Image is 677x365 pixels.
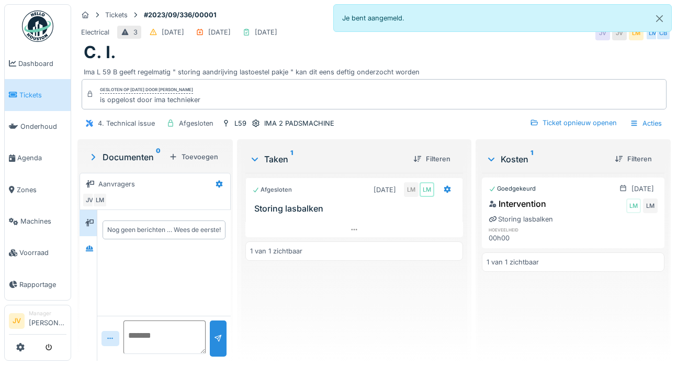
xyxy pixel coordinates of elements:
[333,4,672,32] div: Je bent aangemeld.
[17,153,66,163] span: Agenda
[140,10,221,20] strong: #2023/09/336/00001
[162,27,184,37] div: [DATE]
[17,185,66,195] span: Zones
[404,182,419,197] div: LM
[420,182,434,197] div: LM
[631,184,654,194] div: [DATE]
[165,150,222,164] div: Toevoegen
[100,86,193,94] div: Gesloten op [DATE] door [PERSON_NAME]
[489,233,543,243] div: 00h00
[9,309,66,335] a: JV Manager[PERSON_NAME]
[646,26,660,40] div: LM
[5,79,71,110] a: Tickets
[531,153,533,165] sup: 1
[526,116,621,130] div: Ticket opnieuw openen
[489,197,546,210] div: Intervention
[612,26,627,40] div: JV
[648,5,671,32] button: Close
[290,153,293,165] sup: 1
[489,214,553,224] div: Storing lasbalken
[255,27,277,37] div: [DATE]
[629,26,644,40] div: LM
[29,309,66,317] div: Manager
[5,174,71,205] a: Zones
[9,313,25,329] li: JV
[98,118,155,128] div: 4. Technical issue
[19,248,66,258] span: Voorraad
[208,27,231,37] div: [DATE]
[234,118,246,128] div: L59
[487,257,539,267] div: 1 van 1 zichtbaar
[156,151,161,163] sup: 0
[250,153,405,165] div: Taken
[254,204,459,214] h3: Storing lasbalken
[595,26,610,40] div: JV
[374,185,396,195] div: [DATE]
[18,59,66,69] span: Dashboard
[29,309,66,332] li: [PERSON_NAME]
[98,179,135,189] div: Aanvragers
[5,111,71,142] a: Onderhoud
[656,26,671,40] div: CB
[5,269,71,300] a: Rapportage
[5,142,71,174] a: Agenda
[107,225,221,235] div: Nog geen berichten … Wees de eerste!
[250,246,302,256] div: 1 van 1 zichtbaar
[625,116,667,131] div: Acties
[5,205,71,237] a: Machines
[626,198,641,213] div: LM
[82,193,97,207] div: JV
[264,118,334,128] div: IMA 2 PADSMACHINE
[486,153,606,165] div: Kosten
[84,63,664,77] div: Ima L 59 B geeft regelmatig " storing aandrijving lastoestel pakje " kan dit eens deftig onderzoc...
[611,152,656,166] div: Filteren
[643,198,658,213] div: LM
[20,216,66,226] span: Machines
[84,42,116,62] h1: C. I.
[20,121,66,131] span: Onderhoud
[19,280,66,290] span: Rapportage
[5,48,71,79] a: Dashboard
[105,10,128,20] div: Tickets
[88,151,165,163] div: Documenten
[489,184,536,193] div: Goedgekeurd
[179,118,213,128] div: Afgesloten
[19,90,66,100] span: Tickets
[81,27,109,37] div: Electrical
[100,95,200,105] div: is opgelost door ima technieker
[252,185,292,194] div: Afgesloten
[93,193,107,207] div: LM
[409,152,455,166] div: Filteren
[22,10,53,42] img: Badge_color-CXgf-gQk.svg
[489,226,543,233] h6: hoeveelheid
[5,237,71,269] a: Voorraad
[133,27,138,37] div: 3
